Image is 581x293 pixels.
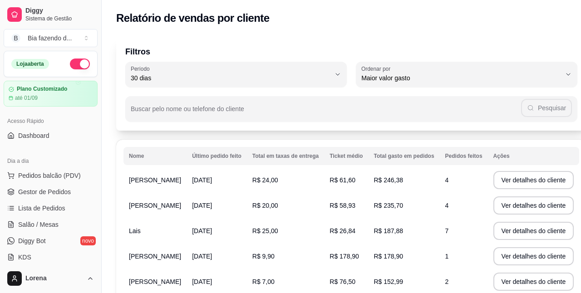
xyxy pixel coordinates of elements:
[361,73,561,83] span: Maior valor gasto
[330,202,355,209] span: R$ 58,93
[4,114,98,128] div: Acesso Rápido
[129,253,181,260] span: [PERSON_NAME]
[18,204,65,213] span: Lista de Pedidos
[25,274,83,283] span: Lorena
[252,176,278,184] span: R$ 24,00
[70,59,90,69] button: Alterar Status
[18,131,49,140] span: Dashboard
[25,7,94,15] span: Diggy
[18,187,71,196] span: Gestor de Pedidos
[361,65,394,73] label: Ordenar por
[445,278,449,285] span: 2
[192,176,212,184] span: [DATE]
[4,250,98,264] a: KDS
[4,185,98,199] a: Gestor de Pedidos
[4,268,98,289] button: Lorena
[192,202,212,209] span: [DATE]
[18,220,59,229] span: Salão / Mesas
[192,278,212,285] span: [DATE]
[129,227,141,234] span: Lais
[4,201,98,215] a: Lista de Pedidos
[493,273,574,291] button: Ver detalhes do cliente
[493,196,574,215] button: Ver detalhes do cliente
[11,59,49,69] div: Loja aberta
[123,147,187,165] th: Nome
[374,278,403,285] span: R$ 152,99
[330,253,359,260] span: R$ 178,90
[129,176,181,184] span: [PERSON_NAME]
[18,253,31,262] span: KDS
[18,236,46,245] span: Diggy Bot
[25,15,94,22] span: Sistema de Gestão
[131,73,330,83] span: 30 dias
[374,202,403,209] span: R$ 235,70
[252,278,275,285] span: R$ 7,00
[330,227,355,234] span: R$ 26,84
[445,253,449,260] span: 1
[445,176,449,184] span: 4
[445,227,449,234] span: 7
[129,202,181,209] span: [PERSON_NAME]
[330,176,355,184] span: R$ 61,60
[129,278,181,285] span: [PERSON_NAME]
[192,253,212,260] span: [DATE]
[493,171,574,189] button: Ver detalhes do cliente
[493,222,574,240] button: Ver detalhes do cliente
[440,147,488,165] th: Pedidos feitos
[4,29,98,47] button: Select a team
[324,147,368,165] th: Ticket médio
[131,108,521,117] input: Buscar pelo nome ou telefone do cliente
[131,65,153,73] label: Período
[11,34,20,43] span: B
[374,253,403,260] span: R$ 178,90
[28,34,72,43] div: Bia fazendo d ...
[368,147,439,165] th: Total gasto em pedidos
[187,147,247,165] th: Último pedido feito
[4,128,98,143] a: Dashboard
[445,202,449,209] span: 4
[374,176,403,184] span: R$ 246,38
[18,171,81,180] span: Pedidos balcão (PDV)
[116,11,270,25] h2: Relatório de vendas por cliente
[17,86,67,93] article: Plano Customizado
[192,227,212,234] span: [DATE]
[247,147,325,165] th: Total em taxas de entrega
[330,278,355,285] span: R$ 76,50
[125,45,577,58] p: Filtros
[4,168,98,183] button: Pedidos balcão (PDV)
[15,94,38,102] article: até 01/09
[4,217,98,232] a: Salão / Mesas
[252,202,278,209] span: R$ 20,00
[356,62,577,87] button: Ordenar porMaior valor gasto
[252,253,275,260] span: R$ 9,90
[488,147,580,165] th: Ações
[4,154,98,168] div: Dia a dia
[4,4,98,25] a: DiggySistema de Gestão
[374,227,403,234] span: R$ 187,88
[493,247,574,265] button: Ver detalhes do cliente
[4,234,98,248] a: Diggy Botnovo
[252,227,278,234] span: R$ 25,00
[4,81,98,107] a: Plano Customizadoaté 01/09
[125,62,347,87] button: Período30 dias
